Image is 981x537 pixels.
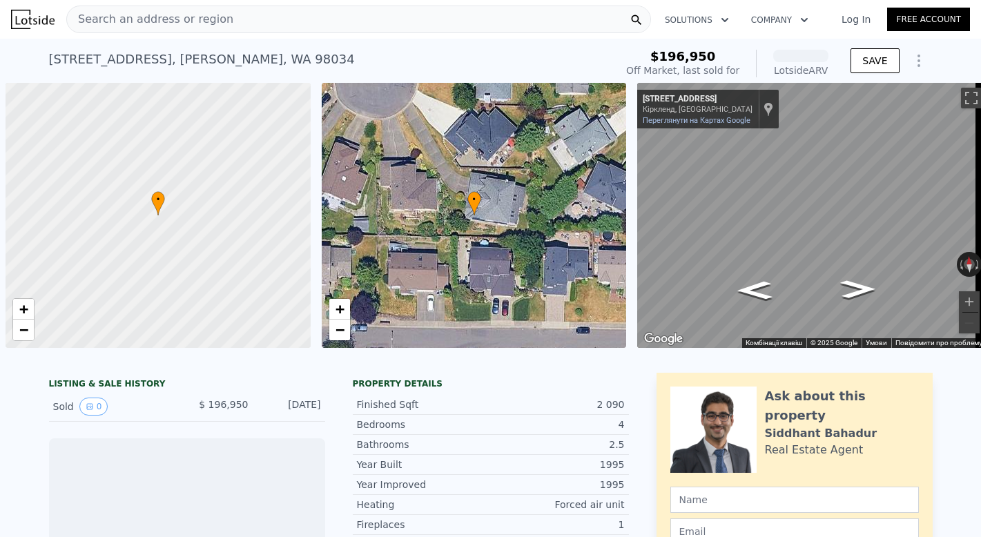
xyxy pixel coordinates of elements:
path: Прямувати на схід, NE 125th St [826,276,891,303]
div: Year Improved [357,478,491,491]
span: − [19,321,28,338]
div: Fireplaces [357,518,491,531]
button: View historical data [79,398,108,416]
a: Показати місцезнаходження на карті [764,101,773,117]
div: [DATE] [260,398,321,416]
a: Умови (відкривається в новій вкладці) [866,339,887,346]
span: + [19,300,28,318]
div: [STREET_ADDRESS] [643,94,752,105]
span: Search an address or region [67,11,233,28]
div: Bathrooms [357,438,491,451]
button: Скинути [964,252,975,277]
button: Company [740,8,819,32]
a: Zoom in [329,299,350,320]
span: © 2025 Google [810,339,857,346]
div: • [467,191,481,215]
div: Property details [353,378,629,389]
div: 2.5 [491,438,625,451]
span: $ 196,950 [199,399,248,410]
div: Finished Sqft [357,398,491,411]
div: 2 090 [491,398,625,411]
button: SAVE [851,48,899,73]
div: • [151,191,165,215]
button: Show Options [905,47,933,75]
div: Year Built [357,458,491,471]
button: Зменшити [959,313,980,333]
a: Zoom out [13,320,34,340]
div: Lotside ARV [773,64,828,77]
div: Sold [53,398,176,416]
a: Zoom in [13,299,34,320]
img: Lotside [11,10,55,29]
span: $196,950 [650,49,716,64]
div: Real Estate Agent [765,442,864,458]
button: Solutions [654,8,740,32]
input: Name [670,487,919,513]
a: Відкрити цю область на Картах Google (відкриється нове вікно) [641,330,686,348]
div: Forced air unit [491,498,625,511]
span: • [467,193,481,206]
div: Heating [357,498,491,511]
div: Кіркленд, [GEOGRAPHIC_DATA] [643,105,752,114]
div: [STREET_ADDRESS] , [PERSON_NAME] , WA 98034 [49,50,355,69]
path: Прямувати на захід, NE 125th St [722,277,787,304]
div: Bedrooms [357,418,491,431]
a: Zoom out [329,320,350,340]
img: Google [641,330,686,348]
button: Повернути проти годинникової стрілки [957,252,964,277]
div: 1 [491,518,625,531]
a: Log In [825,12,887,26]
span: + [335,300,344,318]
span: • [151,193,165,206]
div: Siddhant Bahadur [765,425,877,442]
div: Off Market, last sold for [626,64,739,77]
span: − [335,321,344,338]
div: Ask about this property [765,387,919,425]
div: LISTING & SALE HISTORY [49,378,325,392]
a: Free Account [887,8,970,31]
div: 4 [491,418,625,431]
button: Комбінації клавіш [746,338,802,348]
div: 1995 [491,478,625,491]
button: Збільшити [959,291,980,312]
a: Переглянути на Картах Google [643,116,750,125]
div: 1995 [491,458,625,471]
